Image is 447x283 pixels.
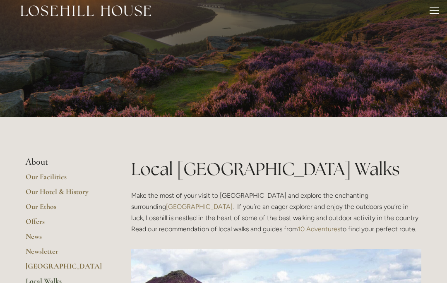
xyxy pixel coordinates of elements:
[21,5,151,16] img: Losehill House
[26,202,105,217] a: Our Ethos
[26,187,105,202] a: Our Hotel & History
[26,157,105,168] li: About
[298,225,340,233] a: 10 Adventures
[26,217,105,232] a: Offers
[131,157,421,181] h1: Local [GEOGRAPHIC_DATA] Walks
[26,232,105,247] a: News
[26,172,105,187] a: Our Facilities
[166,203,233,211] a: [GEOGRAPHIC_DATA]
[26,247,105,261] a: Newsletter
[131,190,421,235] p: Make the most of your visit to [GEOGRAPHIC_DATA] and explore the enchanting surrounding . If you’...
[26,261,105,276] a: [GEOGRAPHIC_DATA]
